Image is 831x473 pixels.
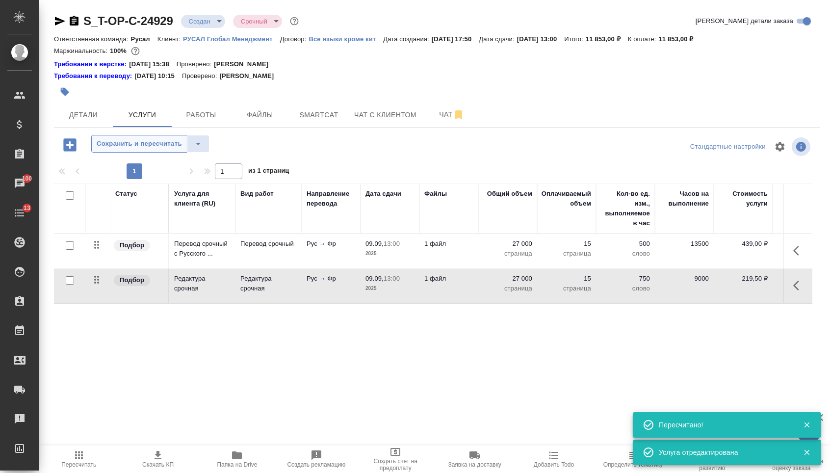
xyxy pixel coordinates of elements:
[448,461,501,468] span: Заявка на доставку
[120,240,144,250] p: Подбор
[54,81,76,103] button: Добавить тэг
[365,189,401,199] div: Дата сдачи
[182,71,220,81] p: Проверено:
[365,275,384,282] p: 09.09,
[309,34,383,43] a: Все языки кроме кит
[307,274,356,284] p: Рус → Фр
[97,138,182,150] span: Сохранить и пересчитать
[307,239,356,249] p: Рус → Фр
[365,240,384,247] p: 09.09,
[54,71,134,81] a: Требования к переводу:
[601,189,650,228] div: Кол-во ед. изм., выполняемое в час
[603,461,663,468] span: Определить тематику
[601,249,650,259] p: слово
[601,239,650,249] p: 500
[383,35,431,43] p: Дата создания:
[787,274,811,297] button: Показать кнопки
[233,15,282,28] div: Создан
[129,59,177,69] p: [DATE] 15:38
[542,249,591,259] p: страница
[287,461,345,468] span: Создать рекламацию
[60,109,107,121] span: Детали
[365,249,415,259] p: 2025
[142,461,174,468] span: Скачать КП
[54,59,129,69] div: Нажми, чтобы открыть папку с инструкцией
[119,109,166,121] span: Услуги
[131,35,157,43] p: Русал
[660,189,709,209] div: Часов на выполнение
[129,45,142,57] button: 0.00 RUB;
[719,189,768,209] div: Стоимость услуги
[696,16,793,26] span: [PERSON_NAME] детали заказа
[2,171,37,196] a: 100
[68,15,80,27] button: Скопировать ссылку
[655,234,714,268] td: 13500
[534,461,574,468] span: Добавить Todo
[487,189,532,199] div: Общий объем
[453,109,465,121] svg: Отписаться
[54,15,66,27] button: Скопировать ссылку для ЯМессенджера
[186,17,213,26] button: Создан
[594,446,673,473] button: Определить тематику
[362,458,429,472] span: Создать счет на предоплату
[174,189,231,209] div: Услуга для клиента (RU)
[174,239,231,259] p: Перевод срочный с Русского ...
[134,71,182,81] p: [DATE] 10:15
[628,35,659,43] p: К оплате:
[309,35,383,43] p: Все языки кроме кит
[54,47,110,54] p: Маржинальность:
[56,135,83,155] button: Добавить услугу
[659,35,701,43] p: 11 853,00 ₽
[39,446,118,473] button: Пересчитать
[659,420,788,430] div: Пересчитано!
[240,239,297,249] p: Перевод срочный
[517,35,565,43] p: [DATE] 13:00
[719,239,768,249] p: 439,00 ₽
[110,47,129,54] p: 100%
[424,274,473,284] p: 1 файл
[2,201,37,225] a: 13
[655,269,714,303] td: 9000
[183,34,280,43] a: РУСАЛ Глобал Менеджмент
[542,189,591,209] div: Оплачиваемый объем
[778,239,827,249] p: 0 %
[214,59,276,69] p: [PERSON_NAME]
[428,108,475,121] span: Чат
[601,274,650,284] p: 750
[659,447,788,457] div: Услуга отредактирована
[719,274,768,284] p: 219,50 ₽
[483,274,532,284] p: 27 000
[54,35,131,43] p: Ответственная команда:
[219,71,281,81] p: [PERSON_NAME]
[277,446,356,473] button: Создать рекламацию
[54,71,134,81] div: Нажми, чтобы открыть папку с инструкцией
[280,35,309,43] p: Договор:
[288,15,301,27] button: Доп статусы указывают на важность/срочность заказа
[483,284,532,293] p: страница
[307,189,356,209] div: Направление перевода
[295,109,342,121] span: Smartcat
[178,109,225,121] span: Работы
[792,137,812,156] span: Посмотреть информацию
[365,284,415,293] p: 2025
[564,35,585,43] p: Итого:
[198,446,277,473] button: Папка на Drive
[54,59,129,69] a: Требования к верстке:
[217,461,258,468] span: Папка на Drive
[479,35,517,43] p: Дата сдачи:
[586,35,628,43] p: 11 853,00 ₽
[181,15,225,28] div: Создан
[18,203,36,213] span: 13
[248,165,289,179] span: из 1 страниц
[787,239,811,263] button: Показать кнопки
[240,189,274,199] div: Вид работ
[183,35,280,43] p: РУСАЛ Глобал Менеджмент
[120,275,144,285] p: Подбор
[115,189,137,199] div: Статус
[424,189,447,199] div: Файлы
[483,249,532,259] p: страница
[356,446,435,473] button: Создать счет на предоплату
[384,240,400,247] p: 13:00
[238,17,270,26] button: Срочный
[384,275,400,282] p: 13:00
